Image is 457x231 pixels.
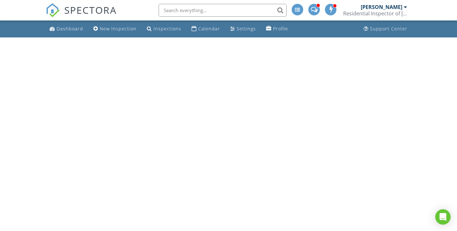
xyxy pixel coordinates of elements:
a: Inspections [144,23,184,35]
div: [PERSON_NAME] [361,4,402,10]
div: Residential Inspector of America (Jacksonville) [343,10,407,17]
div: Profile [273,26,288,32]
span: SPECTORA [64,3,117,17]
div: Open Intercom Messenger [435,209,451,225]
input: Search everything... [159,4,287,17]
div: Settings [237,26,256,32]
a: SPECTORA [46,9,117,22]
img: The Best Home Inspection Software - Spectora [46,3,60,17]
div: Inspections [154,26,181,32]
div: Dashboard [57,26,83,32]
div: Support Center [370,26,407,32]
a: Calendar [189,23,223,35]
div: New Inspection [100,26,137,32]
div: Calendar [198,26,220,32]
a: Profile [264,23,291,35]
a: Support Center [361,23,410,35]
a: New Inspection [91,23,139,35]
a: Dashboard [47,23,86,35]
a: Settings [228,23,258,35]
